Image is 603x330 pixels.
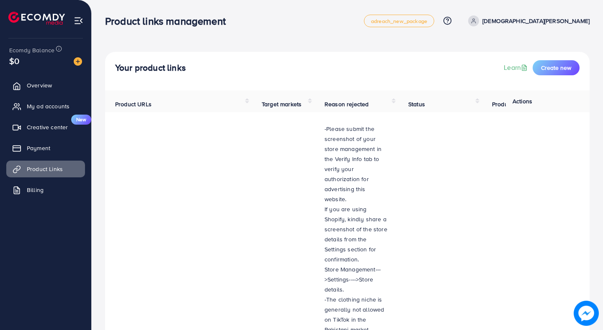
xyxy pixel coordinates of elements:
span: Status [408,100,425,108]
span: adreach_new_package [371,18,427,24]
span: New [71,115,91,125]
a: Payment [6,140,85,156]
span: Overview [27,81,52,90]
span: Please submit the screenshot of your store management in the Verify Info tab to verify your autho... [325,125,381,203]
a: Creative centerNew [6,119,85,136]
h3: Product links management [105,15,232,27]
span: My ad accounts [27,102,70,110]
a: Product Links [6,161,85,177]
span: Target markets [262,100,301,108]
a: [DEMOGRAPHIC_DATA][PERSON_NAME] [465,15,590,26]
img: image [575,302,597,324]
p: [DEMOGRAPHIC_DATA][PERSON_NAME] [482,16,590,26]
a: My ad accounts [6,98,85,115]
span: Store Management--->Settings---->Store details. [325,265,381,294]
span: Product Links [27,165,63,173]
span: Billing [27,186,44,194]
h4: Your product links [115,63,186,73]
span: Reason rejected [325,100,368,108]
img: logo [8,12,65,25]
img: menu [74,16,83,26]
button: Create new [533,60,580,75]
p: - [325,124,388,204]
span: $0 [9,55,19,67]
a: Billing [6,182,85,198]
a: adreach_new_package [364,15,434,27]
span: If you are using Shopify, kindly share a screenshot of the store details from the Settings sectio... [325,205,387,263]
span: Creative center [27,123,68,131]
span: Create new [541,64,571,72]
a: Learn [504,63,529,72]
a: Overview [6,77,85,94]
span: Product video [492,100,529,108]
span: Payment [27,144,50,152]
span: Actions [513,97,532,105]
span: Ecomdy Balance [9,46,54,54]
span: Product URLs [115,100,152,108]
img: image [74,57,82,66]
